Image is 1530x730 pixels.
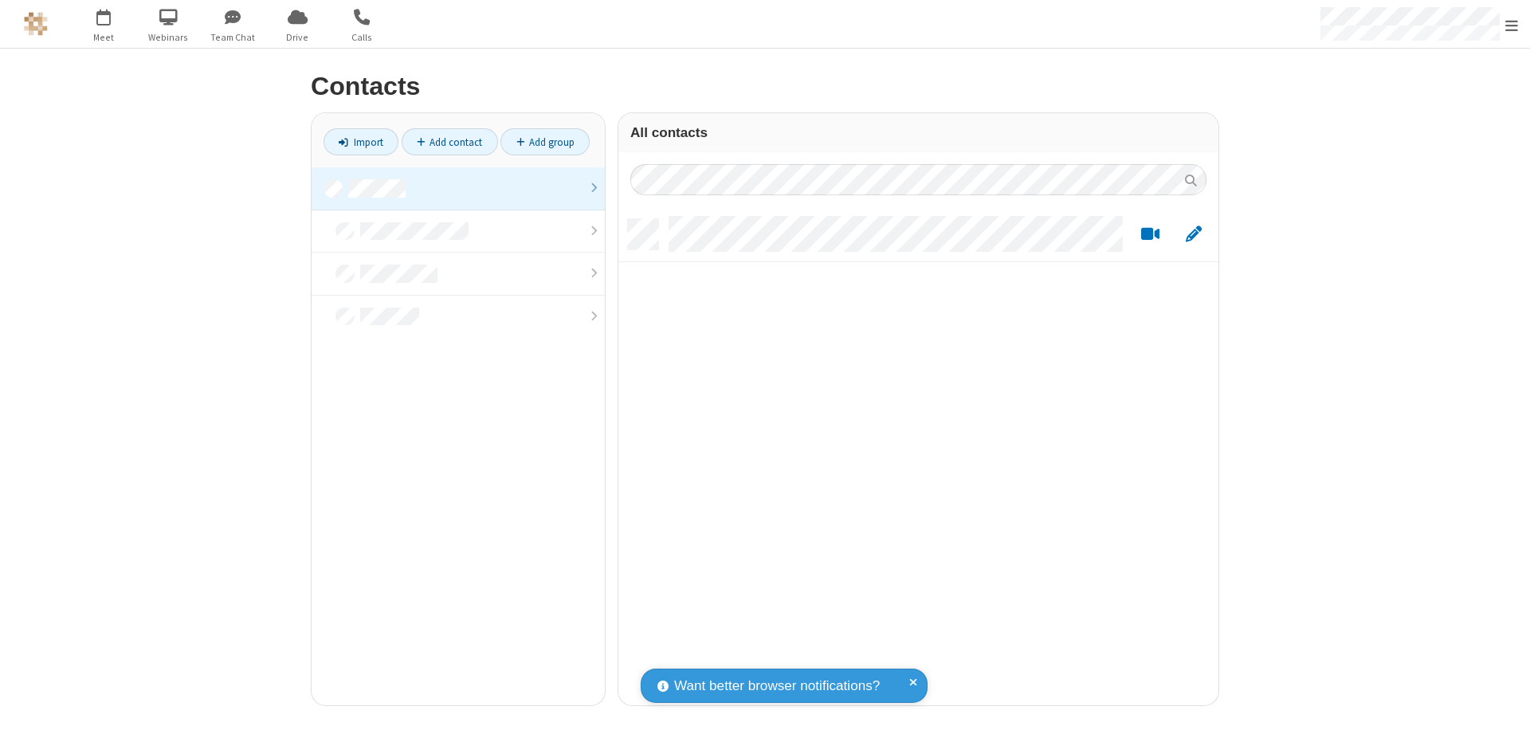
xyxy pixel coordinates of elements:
h3: All contacts [630,125,1206,140]
span: Drive [268,30,328,45]
span: Team Chat [203,30,263,45]
span: Want better browser notifications? [674,676,880,697]
h2: Contacts [311,73,1219,100]
a: Add group [500,128,590,155]
a: Add contact [402,128,498,155]
a: Import [324,128,398,155]
span: Calls [332,30,392,45]
div: grid [618,207,1218,705]
span: Webinars [139,30,198,45]
button: Edit [1178,225,1209,245]
img: QA Selenium DO NOT DELETE OR CHANGE [24,12,48,36]
span: Meet [74,30,134,45]
button: Start a video meeting [1135,225,1166,245]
